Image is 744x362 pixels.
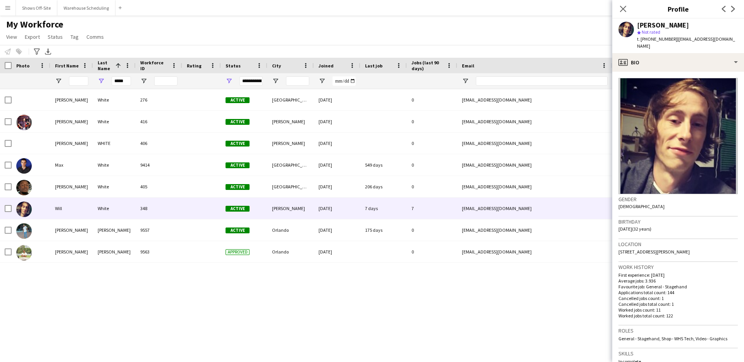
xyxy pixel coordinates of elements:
p: Favourite job: General - Stagehand [618,284,738,290]
div: 9563 [136,241,182,262]
div: [EMAIL_ADDRESS][DOMAIN_NAME] [457,154,612,176]
button: Open Filter Menu [140,78,147,84]
p: Applications total count: 144 [618,290,738,295]
div: [DATE] [314,176,360,197]
div: 0 [407,89,457,110]
div: White [93,154,136,176]
input: Joined Filter Input [332,76,356,86]
span: View [6,33,17,40]
div: [PERSON_NAME] [267,111,314,132]
div: [EMAIL_ADDRESS][DOMAIN_NAME] [457,176,612,197]
div: [GEOGRAPHIC_DATA] [267,176,314,197]
div: [DATE] [314,219,360,241]
button: Open Filter Menu [462,78,469,84]
p: Worked jobs count: 11 [618,307,738,313]
input: First Name Filter Input [69,76,88,86]
span: Tag [71,33,79,40]
a: Export [22,32,43,42]
span: Rating [187,63,201,69]
div: 416 [136,111,182,132]
img: Gerald R White [16,115,32,130]
div: [DATE] [314,154,360,176]
span: [DATE] (32 years) [618,226,651,232]
span: [DEMOGRAPHIC_DATA] [618,203,665,209]
div: [PERSON_NAME] [93,241,136,262]
span: Active [226,162,250,168]
span: Comms [86,33,104,40]
div: [DATE] [314,89,360,110]
div: 0 [407,154,457,176]
span: First Name [55,63,79,69]
div: 0 [407,176,457,197]
button: Open Filter Menu [272,78,279,84]
a: View [3,32,20,42]
span: | [EMAIL_ADDRESS][DOMAIN_NAME] [637,36,735,49]
div: 7 days [360,198,407,219]
div: White [93,176,136,197]
img: Joshua Whitehead [16,245,32,260]
p: Cancelled jobs count: 1 [618,295,738,301]
span: City [272,63,281,69]
p: Average jobs: 3.936 [618,278,738,284]
div: 7 [407,198,457,219]
div: 276 [136,89,182,110]
span: Workforce ID [140,60,168,71]
span: Photo [16,63,29,69]
div: [EMAIL_ADDRESS][DOMAIN_NAME] [457,111,612,132]
span: [STREET_ADDRESS][PERSON_NAME] [618,249,690,255]
input: Workforce ID Filter Input [154,76,177,86]
button: Open Filter Menu [319,78,325,84]
span: Approved [226,249,250,255]
span: Last job [365,63,382,69]
button: Open Filter Menu [226,78,232,84]
span: Last Name [98,60,112,71]
a: Comms [83,32,107,42]
button: Open Filter Menu [98,78,105,84]
div: 175 days [360,219,407,241]
span: Status [226,63,241,69]
div: 9557 [136,219,182,241]
span: Status [48,33,63,40]
div: 0 [407,111,457,132]
div: [EMAIL_ADDRESS][DOMAIN_NAME] [457,133,612,154]
div: [PERSON_NAME] [50,176,93,197]
input: Last Name Filter Input [112,76,131,86]
div: White [93,111,136,132]
p: Cancelled jobs total count: 1 [618,301,738,307]
h3: Roles [618,327,738,334]
div: [PERSON_NAME] [267,198,314,219]
span: General - Stagehand, Shop - WHS Tech, Video - Graphics [618,336,727,341]
div: 0 [407,133,457,154]
h3: Gender [618,196,738,203]
div: [EMAIL_ADDRESS][DOMAIN_NAME] [457,241,612,262]
div: [PERSON_NAME] [50,89,93,110]
div: Orlando [267,219,314,241]
span: Active [226,206,250,212]
span: Active [226,184,250,190]
button: Warehouse Scheduling [57,0,115,16]
img: Joshua Whitehead [16,223,32,239]
p: Worked jobs total count: 122 [618,313,738,319]
div: Orlando [267,241,314,262]
div: Will [50,198,93,219]
app-action-btn: Advanced filters [32,47,41,56]
div: [EMAIL_ADDRESS][DOMAIN_NAME] [457,89,612,110]
div: Bio [612,53,744,72]
h3: Birthday [618,218,738,225]
span: Active [226,119,250,125]
img: Crew avatar or photo [618,78,738,194]
a: Status [45,32,66,42]
img: Max White [16,158,32,174]
input: Email Filter Input [476,76,608,86]
div: [DATE] [314,133,360,154]
span: Email [462,63,474,69]
span: Export [25,33,40,40]
div: WHITE [93,133,136,154]
div: 0 [407,219,457,241]
img: Will White [16,202,32,217]
span: My Workforce [6,19,63,30]
span: Active [226,228,250,233]
div: 348 [136,198,182,219]
h3: Work history [618,264,738,271]
h3: Skills [618,350,738,357]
